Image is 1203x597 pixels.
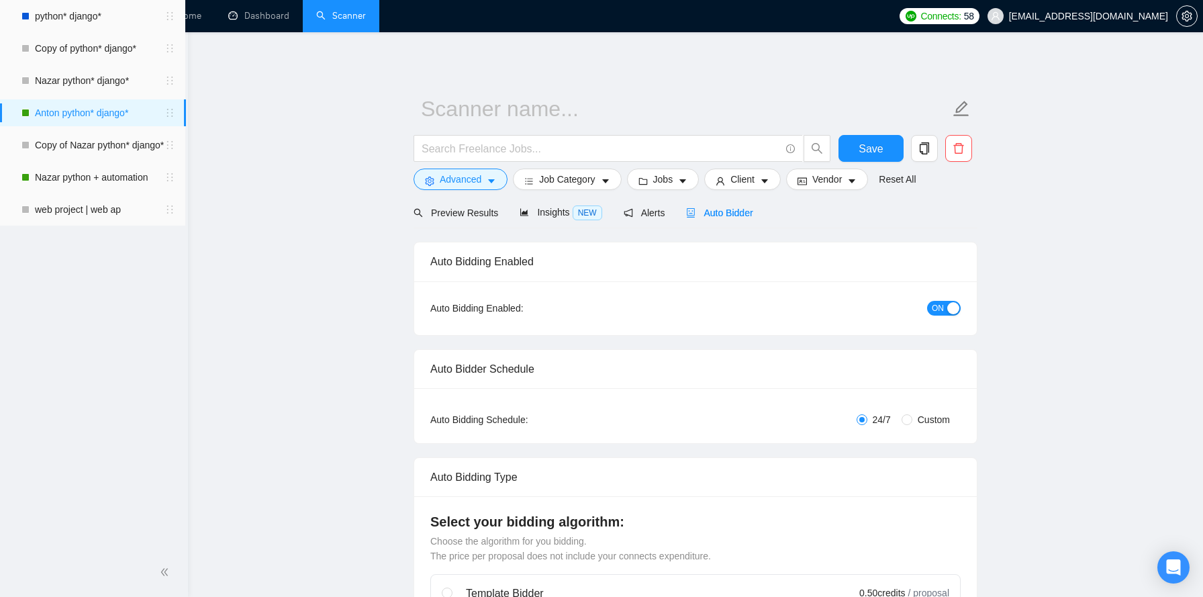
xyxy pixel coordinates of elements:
[487,176,496,186] span: caret-down
[430,512,961,531] h4: Select your bidding algorithm:
[19,71,169,98] a: New Scanner
[678,176,687,186] span: caret-down
[1177,11,1197,21] span: setting
[847,176,857,186] span: caret-down
[946,142,971,154] span: delete
[11,6,21,28] img: logo
[421,92,950,126] input: Scanner name...
[539,172,595,187] span: Job Category
[430,536,711,561] span: Choose the algorithm for you bidding. The price per proposal does not include your connects expen...
[704,169,781,190] button: userClientcaret-down
[867,412,896,427] span: 24/7
[730,172,755,187] span: Client
[316,10,366,21] a: searchScanner
[430,458,961,496] div: Auto Bidding Type
[624,208,633,218] span: notification
[414,169,508,190] button: settingAdvancedcaret-down
[414,208,423,218] span: search
[812,172,842,187] span: Vendor
[804,142,830,154] span: search
[8,71,179,98] li: New Scanner
[804,135,830,162] button: search
[627,169,700,190] button: folderJobscaret-down
[520,208,529,217] span: area-chart
[786,169,868,190] button: idcardVendorcaret-down
[838,135,904,162] button: Save
[430,412,607,427] div: Auto Bidding Schedule:
[653,172,673,187] span: Jobs
[638,176,648,186] span: folder
[1157,551,1190,584] div: Open Intercom Messenger
[920,9,961,24] span: Connects:
[19,111,88,122] span: My Scanners
[912,142,937,154] span: copy
[760,176,769,186] span: caret-down
[964,9,974,24] span: 58
[798,176,807,186] span: idcard
[1176,5,1198,27] button: setting
[228,10,289,21] a: dashboardDashboard
[430,301,607,316] div: Auto Bidding Enabled:
[161,10,201,21] a: homeHome
[686,208,753,218] span: Auto Bidder
[513,169,621,190] button: barsJob Categorycaret-down
[430,242,961,281] div: Auto Bidding Enabled
[716,176,725,186] span: user
[524,176,534,186] span: bars
[859,140,883,157] span: Save
[786,144,795,153] span: info-circle
[440,172,481,187] span: Advanced
[912,412,955,427] span: Custom
[932,301,944,316] span: ON
[414,208,498,218] span: Preview Results
[906,11,916,21] img: upwork-logo.png
[601,176,610,186] span: caret-down
[422,140,780,157] input: Search Freelance Jobs...
[1176,11,1198,21] a: setting
[624,208,665,218] span: Alerts
[19,111,28,121] span: search
[520,207,601,218] span: Insights
[686,208,695,218] span: robot
[991,11,1000,21] span: user
[953,100,970,118] span: edit
[8,43,80,71] span: Scanner
[945,135,972,162] button: delete
[573,205,602,220] span: NEW
[430,350,961,388] div: Auto Bidder Schedule
[160,565,173,579] span: double-left
[911,135,938,162] button: copy
[425,176,434,186] span: setting
[35,111,88,122] span: My Scanners
[879,172,916,187] a: Reset All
